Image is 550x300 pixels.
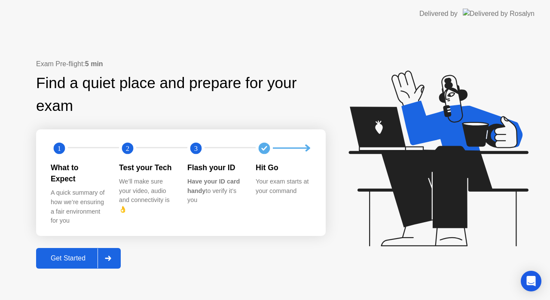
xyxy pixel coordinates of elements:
div: Open Intercom Messenger [521,271,541,291]
div: Your exam starts at your command [256,177,310,196]
div: Find a quiet place and prepare for your exam [36,72,326,117]
text: 3 [194,144,198,152]
div: Flash your ID [187,162,242,173]
button: Get Started [36,248,121,269]
div: What to Expect [51,162,105,185]
div: Delivered by [419,9,458,19]
b: Have your ID card handy [187,178,240,194]
div: Get Started [39,254,98,262]
text: 1 [58,144,61,152]
div: We’ll make sure your video, audio and connectivity is 👌 [119,177,174,214]
b: 5 min [85,60,103,67]
div: Hit Go [256,162,310,173]
div: Test your Tech [119,162,174,173]
div: A quick summary of how we’re ensuring a fair environment for you [51,188,105,225]
div: Exam Pre-flight: [36,59,326,69]
text: 2 [126,144,129,152]
div: to verify it’s you [187,177,242,205]
img: Delivered by Rosalyn [463,9,535,18]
